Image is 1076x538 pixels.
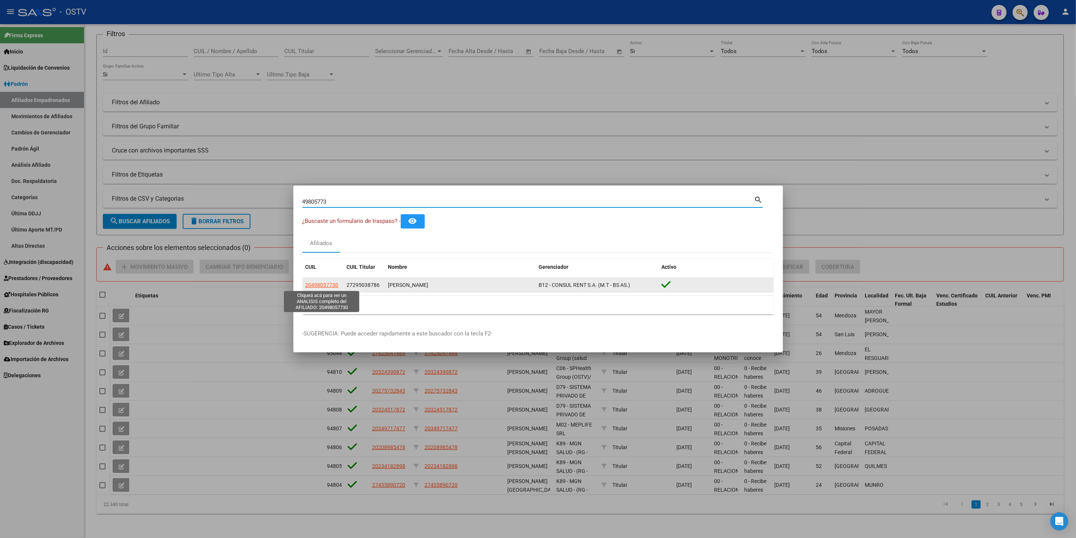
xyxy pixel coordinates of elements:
[539,282,630,288] span: B12 - CONSUL RENT S.A. (M.T - BS AS.)
[536,259,659,275] datatable-header-cell: Gerenciador
[1050,512,1068,530] div: Open Intercom Messenger
[310,239,332,248] div: Afiliados
[305,282,339,288] span: 20498057730
[344,259,385,275] datatable-header-cell: CUIL Titular
[408,216,417,226] mat-icon: remove_red_eye
[388,281,533,290] div: [PERSON_NAME]
[754,195,763,204] mat-icon: search
[661,264,676,270] span: Activo
[385,259,536,275] datatable-header-cell: Nombre
[302,218,401,224] span: ¿Buscaste un formulario de traspaso? -
[302,329,774,338] p: -SUGERENCIA: Puede acceder rapidamente a este buscador con la tecla F2-
[658,259,774,275] datatable-header-cell: Activo
[302,259,344,275] datatable-header-cell: CUIL
[539,264,569,270] span: Gerenciador
[347,264,375,270] span: CUIL Titular
[302,296,774,314] div: 1 total
[347,282,380,288] span: 27295038786
[305,264,317,270] span: CUIL
[388,264,408,270] span: Nombre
